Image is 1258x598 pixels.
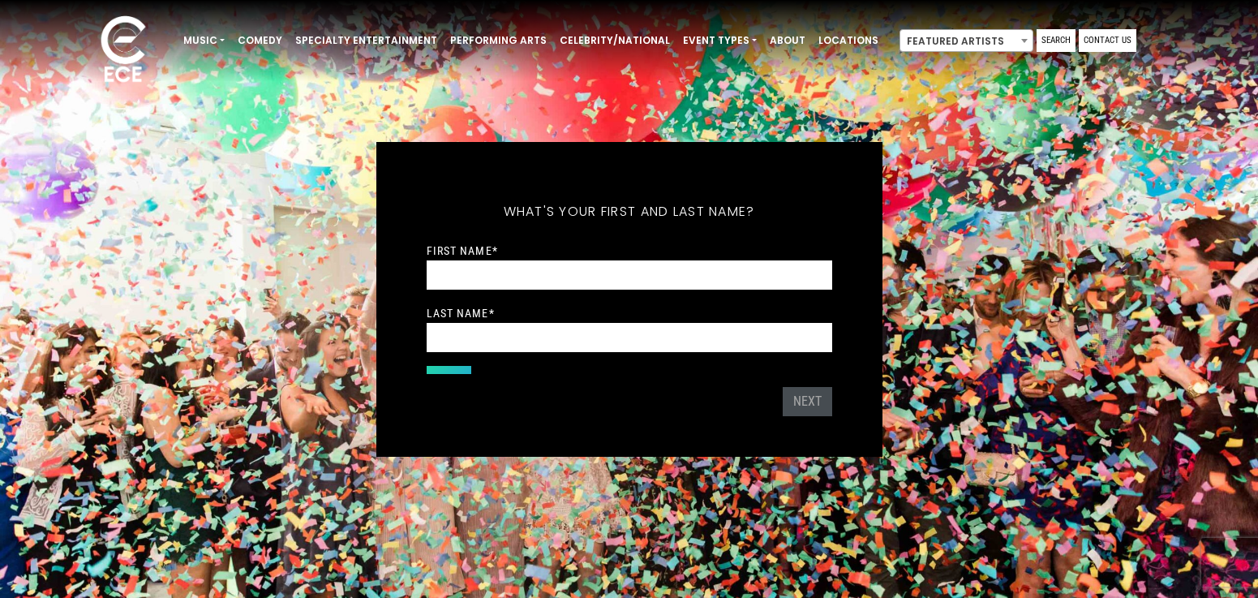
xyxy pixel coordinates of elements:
a: About [763,27,812,54]
img: ece_new_logo_whitev2-1.png [83,11,164,90]
a: Specialty Entertainment [289,27,444,54]
a: Performing Arts [444,27,553,54]
a: Event Types [676,27,763,54]
a: Celebrity/National [553,27,676,54]
a: Search [1037,29,1076,52]
a: Contact Us [1079,29,1136,52]
span: Featured Artists [899,29,1033,52]
h5: What's your first and last name? [427,183,832,241]
a: Music [177,27,231,54]
a: Comedy [231,27,289,54]
label: Last Name [427,306,495,321]
span: Featured Artists [900,30,1033,53]
label: First Name [427,243,498,258]
a: Locations [812,27,885,54]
